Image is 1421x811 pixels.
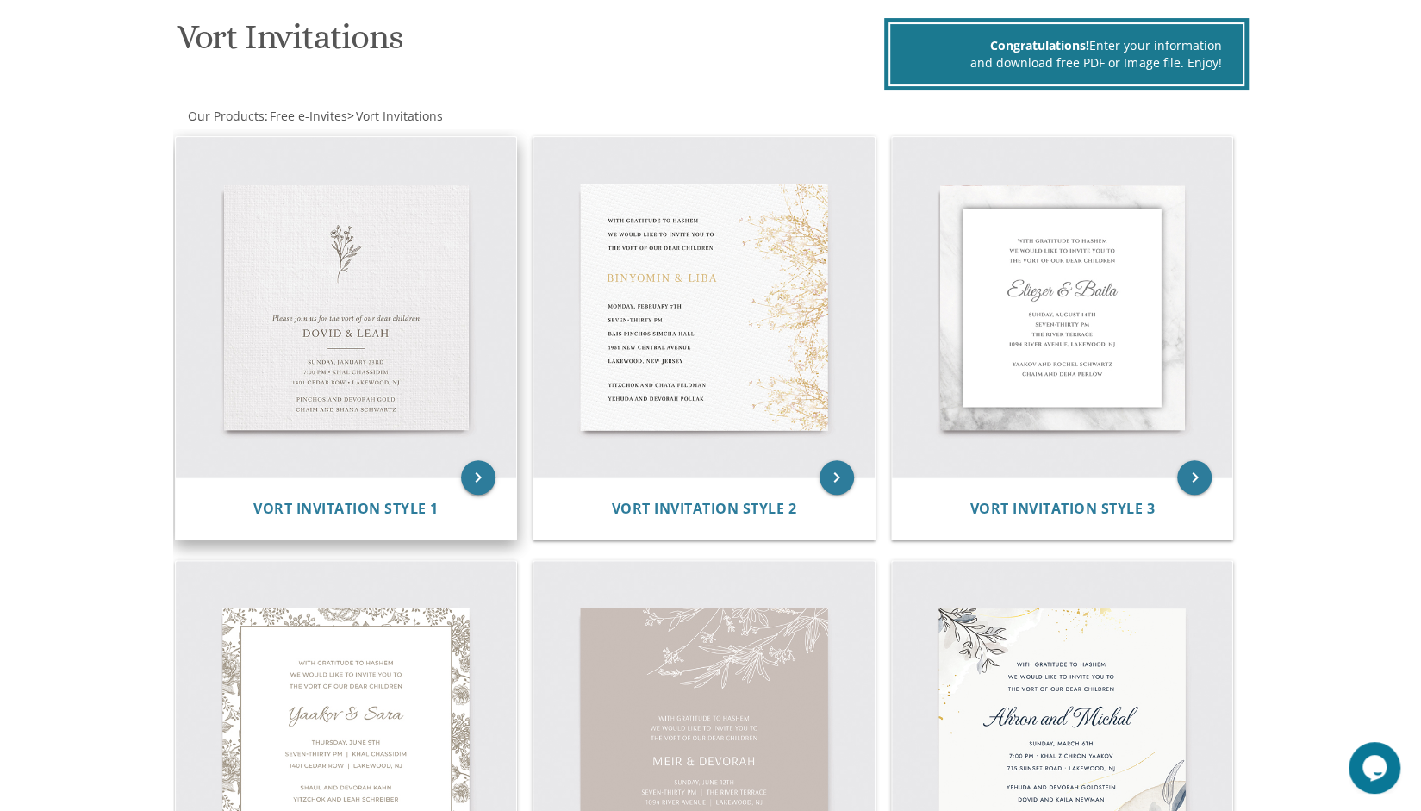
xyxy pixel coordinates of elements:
[177,18,880,69] h1: Vort Invitations
[612,499,797,518] span: Vort Invitation Style 2
[253,501,439,517] a: Vort Invitation Style 1
[253,499,439,518] span: Vort Invitation Style 1
[1349,742,1404,794] iframe: chat widget
[990,37,1089,53] span: Congratulations!
[892,137,1233,478] img: Vort Invitation Style 3
[820,460,854,495] a: keyboard_arrow_right
[912,54,1221,72] div: and download free PDF or Image file. Enjoy!
[356,108,443,124] span: Vort Invitations
[969,501,1155,517] a: Vort Invitation Style 3
[173,108,711,125] div: :
[270,108,347,124] span: Free e-Invites
[912,37,1221,54] div: Enter your information
[268,108,347,124] a: Free e-Invites
[354,108,443,124] a: Vort Invitations
[612,501,797,517] a: Vort Invitation Style 2
[461,460,495,495] a: keyboard_arrow_right
[347,108,443,124] span: >
[969,499,1155,518] span: Vort Invitation Style 3
[176,137,517,478] img: Vort Invitation Style 1
[1177,460,1212,495] a: keyboard_arrow_right
[186,108,265,124] a: Our Products
[533,137,875,478] img: Vort Invitation Style 2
